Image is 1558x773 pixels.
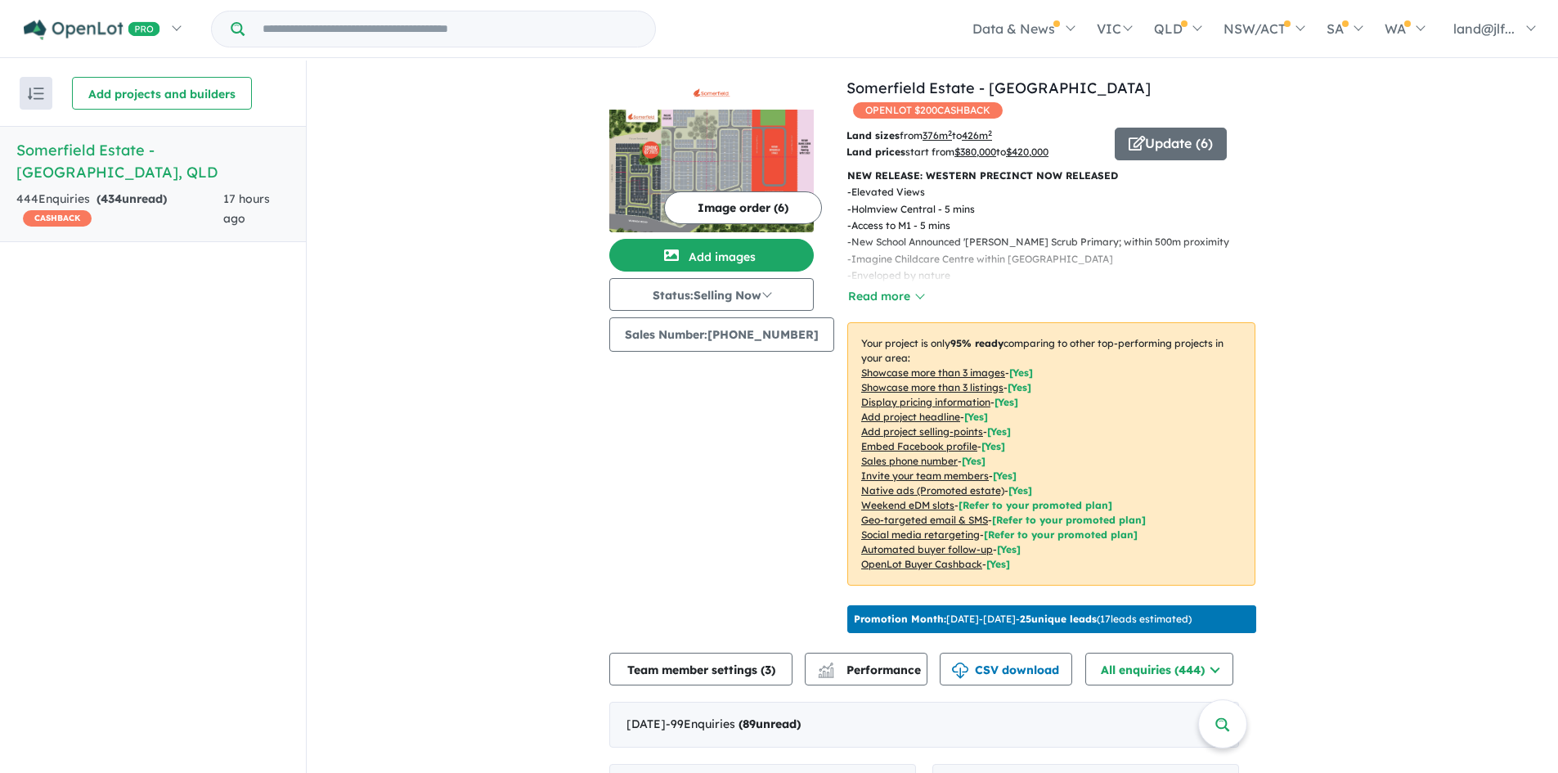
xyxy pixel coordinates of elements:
span: 89 [743,717,756,731]
span: [Refer to your promoted plan] [959,499,1112,511]
b: Land prices [846,146,905,158]
u: Weekend eDM slots [861,499,954,511]
u: Showcase more than 3 listings [861,381,1003,393]
p: NEW RELEASE: WESTERN PRECINCT NOW RELEASED [847,168,1255,184]
img: Somerfield Estate - Holmview Logo [616,83,807,103]
span: [Yes] [986,558,1010,570]
span: land@jlf... [1453,20,1515,37]
span: 434 [101,191,122,206]
span: [ Yes ] [1009,366,1033,379]
p: - Access to M1 - 5 mins [847,218,1242,234]
p: - Imagine Childcare Centre within [GEOGRAPHIC_DATA] [847,251,1242,267]
u: Automated buyer follow-up [861,543,993,555]
u: Sales phone number [861,455,958,467]
h5: Somerfield Estate - [GEOGRAPHIC_DATA] , QLD [16,139,290,183]
p: from [846,128,1102,144]
u: OpenLot Buyer Cashback [861,558,982,570]
sup: 2 [988,128,992,137]
img: Somerfield Estate - Holmview [609,110,814,232]
button: Image order (6) [664,191,822,224]
button: Performance [805,653,927,685]
sup: 2 [948,128,952,137]
span: [ Yes ] [1008,381,1031,393]
span: [ Yes ] [981,440,1005,452]
span: 17 hours ago [223,191,270,226]
u: Add project selling-points [861,425,983,438]
b: 95 % ready [950,337,1003,349]
span: [ Yes ] [995,396,1018,408]
button: Sales Number:[PHONE_NUMBER] [609,317,834,352]
button: Update (6) [1115,128,1227,160]
span: [Refer to your promoted plan] [992,514,1146,526]
u: 376 m [923,129,952,142]
span: - 99 Enquir ies [666,717,801,731]
p: - New School Announced '[PERSON_NAME] Scrub Primary; within 500m proximity [847,234,1242,250]
span: [ Yes ] [962,455,986,467]
button: All enquiries (444) [1085,653,1233,685]
u: $ 380,000 [954,146,996,158]
span: [ Yes ] [993,470,1017,482]
div: [DATE] [609,702,1239,748]
span: CASHBACK [23,210,92,227]
strong: ( unread) [97,191,167,206]
p: - Holmview Central - 5 mins [847,201,1242,218]
span: to [952,129,992,142]
img: download icon [952,663,968,679]
span: [ Yes ] [964,411,988,423]
img: sort.svg [28,88,44,100]
p: - Elevated Views [847,184,1242,200]
button: Add images [609,239,814,272]
u: 426 m [962,129,992,142]
button: Read more [847,287,924,306]
p: Your project is only comparing to other top-performing projects in your area: - - - - - - - - - -... [847,322,1255,586]
b: Land sizes [846,129,900,142]
u: Add project headline [861,411,960,423]
span: [Yes] [1008,484,1032,497]
span: Performance [820,663,921,677]
a: Somerfield Estate - Holmview LogoSomerfield Estate - Holmview [609,77,814,232]
b: 25 unique leads [1020,613,1097,625]
span: 3 [765,663,771,677]
p: [DATE] - [DATE] - ( 17 leads estimated) [854,612,1192,627]
span: [Yes] [997,543,1021,555]
strong: ( unread) [739,717,801,731]
img: line-chart.svg [819,663,833,672]
u: Embed Facebook profile [861,440,977,452]
p: - Enveloped by nature [847,267,1242,284]
a: Somerfield Estate - [GEOGRAPHIC_DATA] [846,79,1151,97]
u: Display pricing information [861,396,990,408]
button: Team member settings (3) [609,653,792,685]
u: Native ads (Promoted estate) [861,484,1004,497]
span: [Refer to your promoted plan] [984,528,1138,541]
p: start from [846,144,1102,160]
img: Openlot PRO Logo White [24,20,160,40]
img: bar-chart.svg [818,667,834,678]
button: Status:Selling Now [609,278,814,311]
u: $ 420,000 [1006,146,1048,158]
u: Invite your team members [861,470,989,482]
u: Social media retargeting [861,528,980,541]
u: Showcase more than 3 images [861,366,1005,379]
button: CSV download [940,653,1072,685]
input: Try estate name, suburb, builder or developer [248,11,652,47]
u: Geo-targeted email & SMS [861,514,988,526]
span: to [996,146,1048,158]
button: Add projects and builders [72,77,252,110]
span: OPENLOT $ 200 CASHBACK [853,102,1003,119]
div: 444 Enquir ies [16,190,223,229]
span: [ Yes ] [987,425,1011,438]
b: Promotion Month: [854,613,946,625]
